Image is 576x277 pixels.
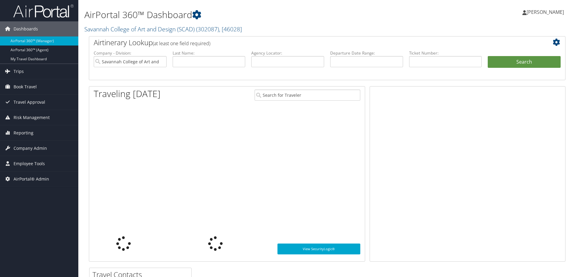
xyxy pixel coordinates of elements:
span: AirPortal® Admin [14,172,49,187]
span: Employee Tools [14,156,45,171]
a: Savannah College of Art and Design (SCAD) [84,25,242,33]
label: Agency Locator: [251,50,324,56]
span: Company Admin [14,141,47,156]
label: Last Name: [173,50,246,56]
h1: AirPortal 360™ Dashboard [84,8,408,21]
label: Departure Date Range: [330,50,403,56]
h2: Airtinerary Lookup [94,37,521,48]
img: airportal-logo.png [13,4,74,18]
button: Search [488,56,561,68]
input: Search for Traveler [255,90,360,101]
label: Company - Division: [94,50,167,56]
span: Travel Approval [14,95,45,110]
span: Dashboards [14,21,38,36]
span: ( 302087 ) [196,25,219,33]
span: Risk Management [14,110,50,125]
span: , [ 46028 ] [219,25,242,33]
span: Reporting [14,125,33,140]
a: View SecurityLogic® [277,244,360,254]
h1: Traveling [DATE] [94,87,161,100]
label: Ticket Number: [409,50,482,56]
span: [PERSON_NAME] [527,9,564,15]
span: (at least one field required) [153,40,210,47]
a: [PERSON_NAME] [522,3,570,21]
span: Book Travel [14,79,37,94]
span: Trips [14,64,24,79]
